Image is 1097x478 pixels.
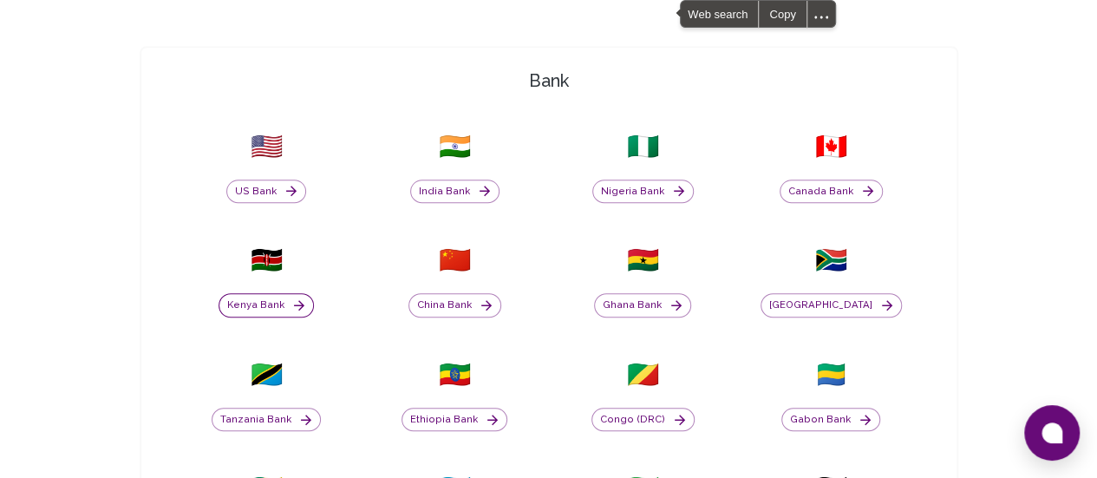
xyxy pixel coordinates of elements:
[780,180,883,204] button: Canada Bank
[815,245,847,276] span: 🇿🇦
[594,293,691,318] button: Ghana Bank
[591,408,695,432] button: Congo (DRC)
[627,359,659,390] span: 🇨🇬
[627,245,659,276] span: 🇬🇭
[439,359,471,390] span: 🇪🇹
[251,131,283,162] span: 🇺🇸
[219,293,314,318] button: Kenya Bank
[402,408,507,432] button: Ethiopia Bank
[439,245,471,276] span: 🇨🇳
[1024,405,1080,461] button: Open chat window
[251,359,283,390] span: 🇹🇿
[681,1,758,27] span: Web search
[212,408,321,432] button: Tanzania Bank
[761,293,902,318] button: [GEOGRAPHIC_DATA]
[226,180,306,204] button: US Bank
[815,131,847,162] span: 🇨🇦
[410,180,500,204] button: India Bank
[759,1,806,27] div: Copy
[627,131,659,162] span: 🇳🇬
[408,293,501,318] button: China Bank
[592,180,694,204] button: Nigeria Bank
[148,69,950,93] h4: Bank
[251,245,283,276] span: 🇰🇪
[781,408,880,432] button: Gabon Bank
[815,359,847,390] span: 🇬🇦
[439,131,471,162] span: 🇮🇳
